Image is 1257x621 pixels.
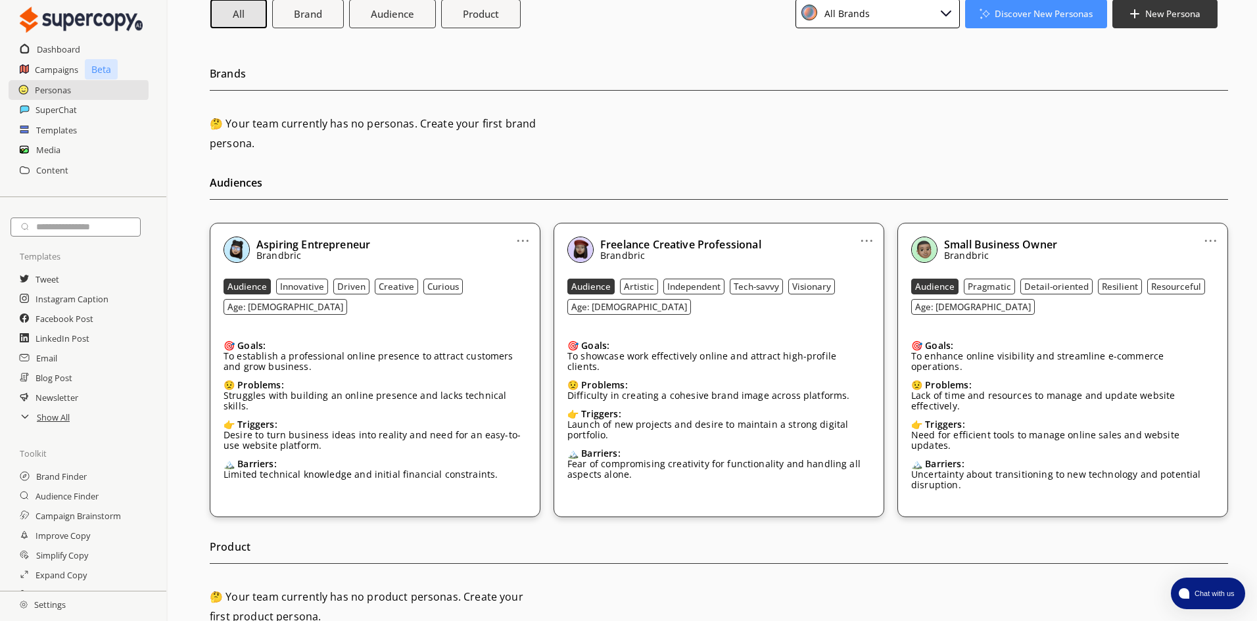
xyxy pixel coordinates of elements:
div: 🏔️ [567,448,870,459]
a: Audience Finder [36,486,99,506]
b: Triggers: [581,407,621,420]
h2: Audiences [210,173,1228,200]
b: Curious [427,281,459,292]
b: Problems: [237,379,283,391]
img: Close [20,7,143,33]
div: 👉 [567,409,870,419]
b: Innovative [280,281,324,292]
h2: Simplify Copy [36,545,88,565]
button: Pragmatic [964,279,1015,294]
p: Desire to turn business ideas into reality and need for an easy-to-use website platform. [224,430,527,451]
div: 👉 [911,419,1214,430]
h2: Media [36,140,60,160]
a: ... [516,230,530,241]
img: Close [20,601,28,609]
img: Close [224,237,250,263]
b: Product [463,7,499,20]
div: 🏔️ [911,459,1214,469]
button: Driven [333,279,369,294]
div: 👉 [224,419,527,430]
b: Brand [294,7,322,20]
a: Dashboard [37,39,80,59]
button: Resourceful [1147,279,1205,294]
p: To showcase work effectively online and attract high-profile clients. [567,351,870,372]
b: New Persona [1145,8,1200,20]
h2: Facebook Post [36,309,93,329]
h2: Brands [210,64,1228,91]
div: 🎯 [911,340,1214,351]
p: Beta [85,59,118,80]
b: Barriers: [237,457,276,470]
p: Difficulty in creating a cohesive brand image across platforms. [567,390,849,401]
h2: 🤔 Your team currently has no personas. Create your first brand persona. [210,114,540,153]
b: Triggers: [925,418,964,430]
a: Tweet [36,269,59,289]
button: atlas-launcher [1171,578,1245,609]
a: ... [1204,230,1218,241]
b: Audience [227,281,267,292]
img: Close [911,237,937,263]
b: Tech-savvy [734,281,779,292]
p: Brandbric [600,250,761,261]
img: Close [567,237,594,263]
b: Independent [667,281,721,292]
p: Brandbric [944,250,1057,261]
a: SuperChat [36,100,77,120]
h2: Personas [35,80,71,100]
a: Content [36,160,68,180]
b: All [233,7,245,20]
img: Close [938,5,954,20]
p: Brandbric [256,250,370,261]
b: Age: [DEMOGRAPHIC_DATA] [571,301,687,313]
b: Age: [DEMOGRAPHIC_DATA] [227,301,343,313]
h2: LinkedIn Post [36,329,89,348]
b: Detail-oriented [1024,281,1089,292]
b: Driven [337,281,366,292]
div: 😟 [567,380,849,390]
img: Close [801,5,817,20]
p: Launch of new projects and desire to maintain a strong digital portfolio. [567,419,870,440]
b: Goals: [237,339,266,352]
a: Blog Post [36,368,72,388]
span: Chat with us [1189,588,1237,599]
a: Templates [36,120,77,140]
button: Age: [DEMOGRAPHIC_DATA] [224,299,347,315]
a: Email [36,348,57,368]
b: Pragmatic [968,281,1011,292]
button: Innovative [276,279,328,294]
b: Discover New Personas [995,8,1093,20]
b: Barriers: [581,447,620,459]
h2: Product [210,537,1228,564]
a: Audience Changer [36,585,107,605]
h2: Expand Copy [36,565,87,585]
h2: Brand Finder [36,467,87,486]
button: Detail-oriented [1020,279,1093,294]
button: Artistic [620,279,658,294]
button: Age: [DEMOGRAPHIC_DATA] [911,299,1035,315]
b: Barriers: [925,457,964,470]
p: Fear of compromising creativity for functionality and handling all aspects alone. [567,459,870,480]
button: Independent [663,279,724,294]
h2: Improve Copy [36,526,90,545]
b: Small Business Owner [944,237,1057,252]
div: 🎯 [567,340,870,351]
p: To enhance online visibility and streamline e-commerce operations. [911,351,1214,372]
b: Artistic [624,281,654,292]
button: Age: [DEMOGRAPHIC_DATA] [567,299,691,315]
p: To establish a professional online presence to attract customers and grow business. [224,351,527,372]
p: Lack of time and resources to manage and update website effectively. [911,390,1214,411]
b: Resourceful [1151,281,1201,292]
b: Aspiring Entrepreneur [256,237,370,252]
a: Newsletter [36,388,78,407]
div: All Brands [820,5,870,22]
b: Audience [915,281,955,292]
b: Goals: [925,339,953,352]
